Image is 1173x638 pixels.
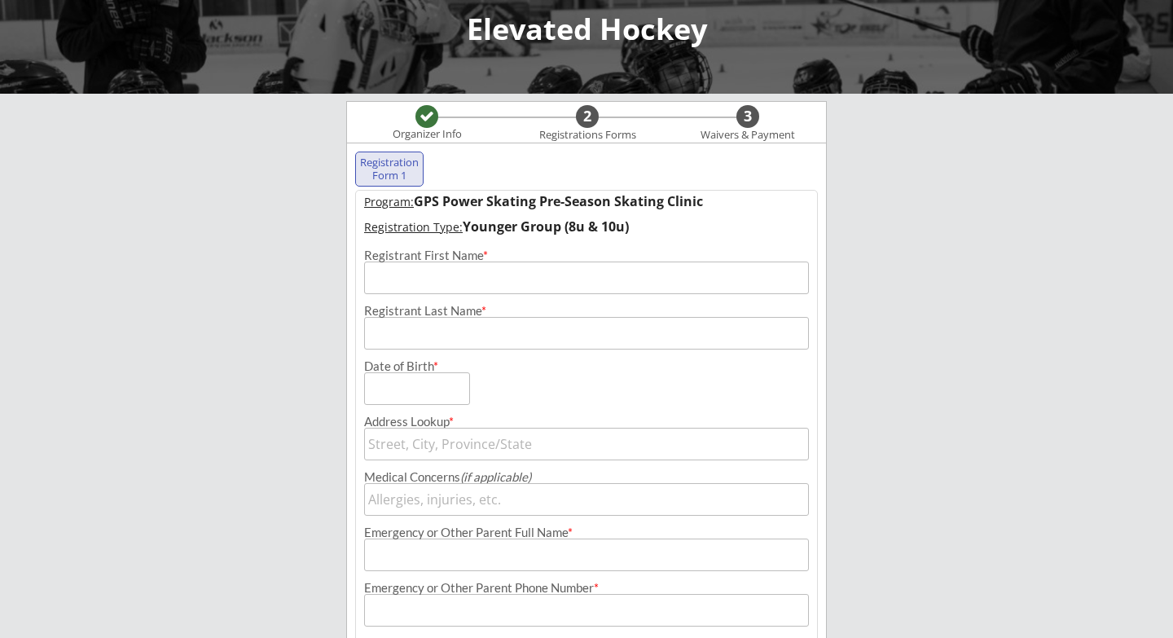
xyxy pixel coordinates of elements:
[364,360,448,372] div: Date of Birth
[16,15,1157,44] div: Elevated Hockey
[364,194,414,209] u: Program:
[736,108,759,125] div: 3
[364,582,809,594] div: Emergency or Other Parent Phone Number
[692,129,804,142] div: Waivers & Payment
[364,249,809,262] div: Registrant First Name
[364,305,809,317] div: Registrant Last Name
[414,192,703,210] strong: GPS Power Skating Pre-Season Skating Clinic
[364,428,809,460] input: Street, City, Province/State
[364,416,809,428] div: Address Lookup
[364,219,463,235] u: Registration Type:
[382,128,472,141] div: Organizer Info
[364,483,809,516] input: Allergies, injuries, etc.
[460,469,531,484] em: (if applicable)
[364,471,809,483] div: Medical Concerns
[531,129,644,142] div: Registrations Forms
[463,218,629,235] strong: Younger Group (8u & 10u)
[576,108,599,125] div: 2
[359,156,420,182] div: Registration Form 1
[364,526,809,539] div: Emergency or Other Parent Full Name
